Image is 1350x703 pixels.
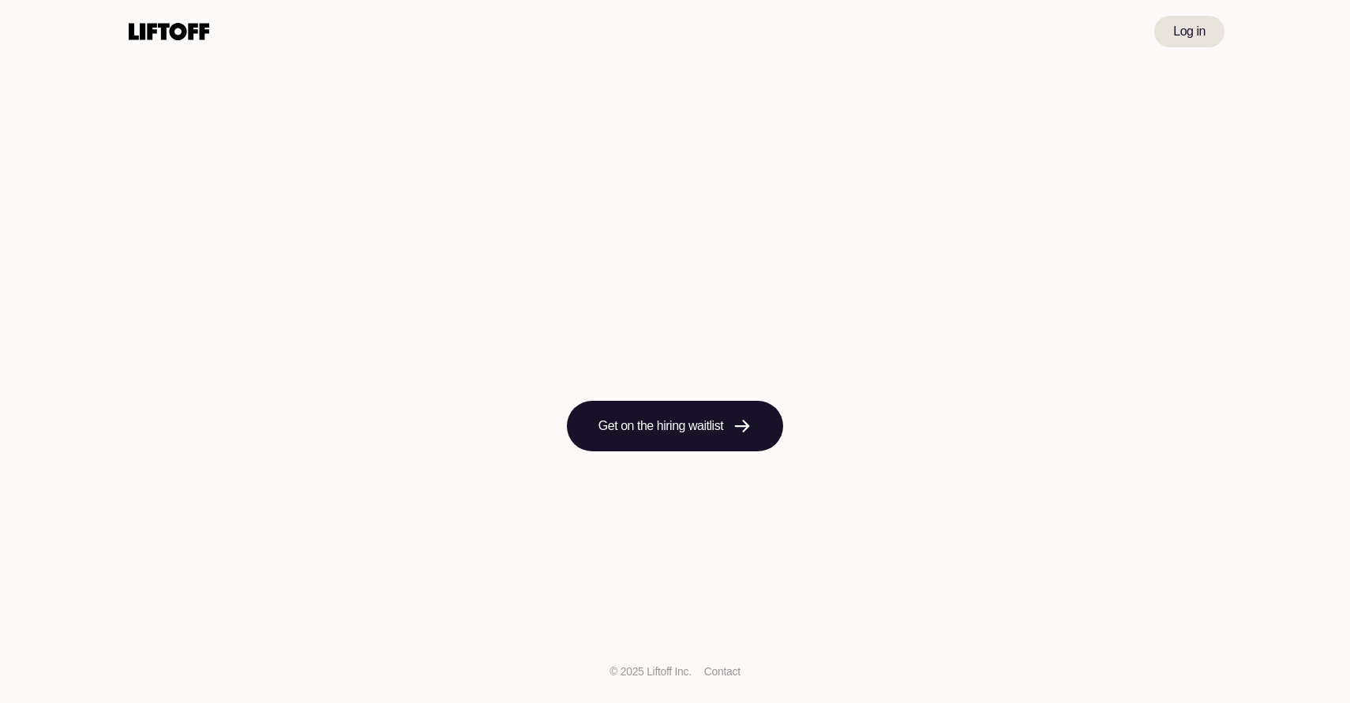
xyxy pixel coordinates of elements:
[567,401,783,451] a: Get on the hiring waitlist
[1154,16,1224,47] a: Log in
[609,664,692,680] p: © 2025 Liftoff Inc.
[283,252,1067,363] h1: Find breakout opportunities and talent, through people you trust.
[1173,22,1206,41] p: Log in
[704,665,741,678] a: Contact
[598,417,723,436] p: Get on the hiring waitlist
